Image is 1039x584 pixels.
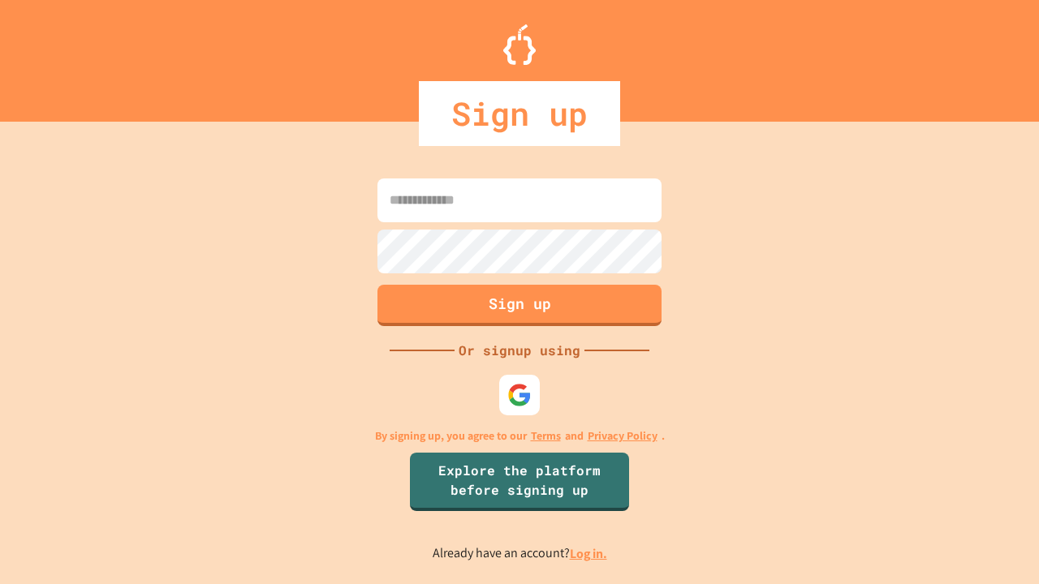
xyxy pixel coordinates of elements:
[410,453,629,511] a: Explore the platform before signing up
[455,341,584,360] div: Or signup using
[531,427,561,444] a: Terms
[570,545,607,562] a: Log in.
[503,24,536,65] img: Logo.svg
[419,81,620,146] div: Sign up
[433,543,607,564] p: Already have an account?
[588,427,657,444] a: Privacy Policy
[377,285,662,326] button: Sign up
[507,383,532,407] img: google-icon.svg
[375,427,665,444] p: By signing up, you agree to our and .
